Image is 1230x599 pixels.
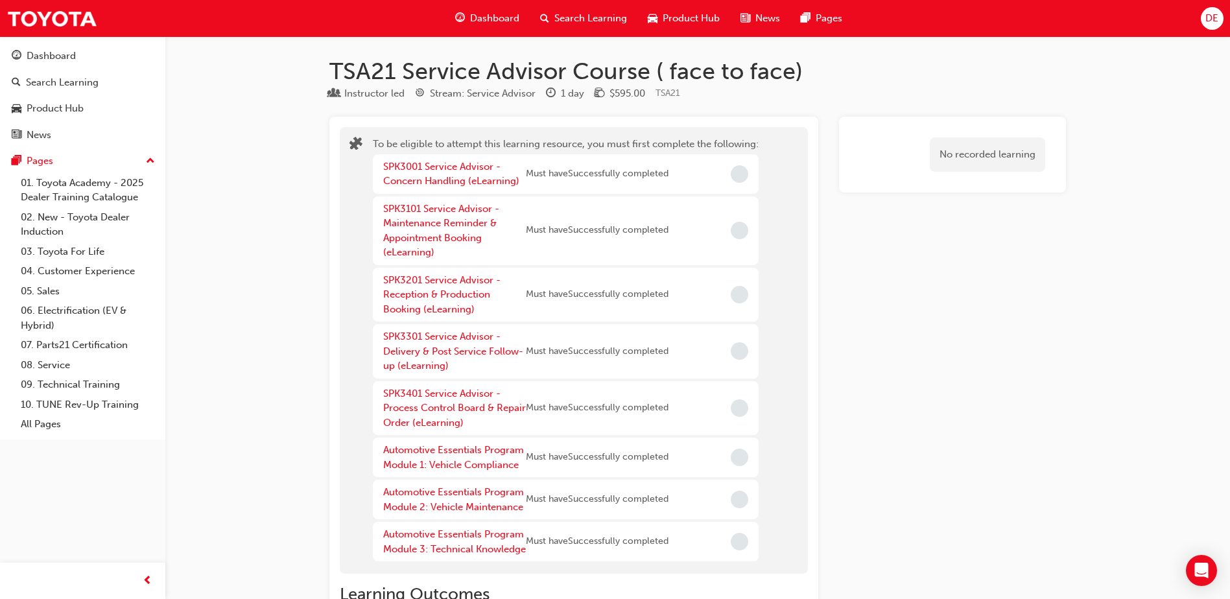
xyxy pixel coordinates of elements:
[731,491,748,508] span: Incomplete
[1186,555,1217,586] div: Open Intercom Messenger
[5,71,160,95] a: Search Learning
[383,486,524,513] a: Automotive Essentials Program Module 2: Vehicle Maintenance
[383,203,499,259] a: SPK3101 Service Advisor - Maintenance Reminder & Appointment Booking (eLearning)
[5,97,160,121] a: Product Hub
[27,49,76,64] div: Dashboard
[5,149,160,173] button: Pages
[526,492,668,507] span: Must have Successfully completed
[530,5,637,32] a: search-iconSearch Learning
[595,86,645,102] div: Price
[455,10,465,27] span: guage-icon
[26,75,99,90] div: Search Learning
[609,86,645,101] div: $595.00
[430,86,536,101] div: Stream: Service Advisor
[526,450,668,465] span: Must have Successfully completed
[329,57,1066,86] h1: TSA21 Service Advisor Course ( face to face)
[730,5,790,32] a: news-iconNews
[329,86,405,102] div: Type
[16,242,160,262] a: 03. Toyota For Life
[546,86,584,102] div: Duration
[349,138,362,153] span: puzzle-icon
[415,86,536,102] div: Stream
[526,401,668,416] span: Must have Successfully completed
[801,10,810,27] span: pages-icon
[16,207,160,242] a: 02. New - Toyota Dealer Induction
[470,11,519,26] span: Dashboard
[383,528,526,555] a: Automotive Essentials Program Module 3: Technical Knowledge
[373,137,759,564] div: To be eligible to attempt this learning resource, you must first complete the following:
[16,173,160,207] a: 01. Toyota Academy - 2025 Dealer Training Catalogue
[526,534,668,549] span: Must have Successfully completed
[656,88,680,99] span: Learning resource code
[383,274,501,315] a: SPK3201 Service Advisor - Reception & Production Booking (eLearning)
[740,10,750,27] span: news-icon
[16,375,160,395] a: 09. Technical Training
[5,123,160,147] a: News
[816,11,842,26] span: Pages
[16,335,160,355] a: 07. Parts21 Certification
[731,449,748,466] span: Incomplete
[383,388,526,429] a: SPK3401 Service Advisor - Process Control Board & Repair Order (eLearning)
[27,128,51,143] div: News
[383,444,524,471] a: Automotive Essentials Program Module 1: Vehicle Compliance
[731,286,748,303] span: Incomplete
[526,223,668,238] span: Must have Successfully completed
[755,11,780,26] span: News
[383,331,523,371] a: SPK3301 Service Advisor - Delivery & Post Service Follow-up (eLearning)
[526,167,668,182] span: Must have Successfully completed
[930,137,1045,172] div: No recorded learning
[415,88,425,100] span: target-icon
[329,88,339,100] span: learningResourceType_INSTRUCTOR_LED-icon
[16,281,160,301] a: 05. Sales
[540,10,549,27] span: search-icon
[731,399,748,417] span: Incomplete
[16,261,160,281] a: 04. Customer Experience
[595,88,604,100] span: money-icon
[546,88,556,100] span: clock-icon
[27,101,84,116] div: Product Hub
[146,153,155,170] span: up-icon
[731,342,748,360] span: Incomplete
[637,5,730,32] a: car-iconProduct Hub
[790,5,853,32] a: pages-iconPages
[663,11,720,26] span: Product Hub
[731,222,748,239] span: Incomplete
[143,573,152,589] span: prev-icon
[16,355,160,375] a: 08. Service
[5,41,160,149] button: DashboardSearch LearningProduct HubNews
[526,344,668,359] span: Must have Successfully completed
[648,10,657,27] span: car-icon
[731,165,748,183] span: Incomplete
[6,4,97,33] img: Trak
[1201,7,1224,30] button: DE
[1205,11,1218,26] span: DE
[383,161,519,187] a: SPK3001 Service Advisor - Concern Handling (eLearning)
[16,395,160,415] a: 10. TUNE Rev-Up Training
[27,154,53,169] div: Pages
[731,533,748,550] span: Incomplete
[526,287,668,302] span: Must have Successfully completed
[12,130,21,141] span: news-icon
[16,414,160,434] a: All Pages
[12,156,21,167] span: pages-icon
[12,103,21,115] span: car-icon
[5,44,160,68] a: Dashboard
[344,86,405,101] div: Instructor led
[561,86,584,101] div: 1 day
[445,5,530,32] a: guage-iconDashboard
[12,77,21,89] span: search-icon
[16,301,160,335] a: 06. Electrification (EV & Hybrid)
[12,51,21,62] span: guage-icon
[554,11,627,26] span: Search Learning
